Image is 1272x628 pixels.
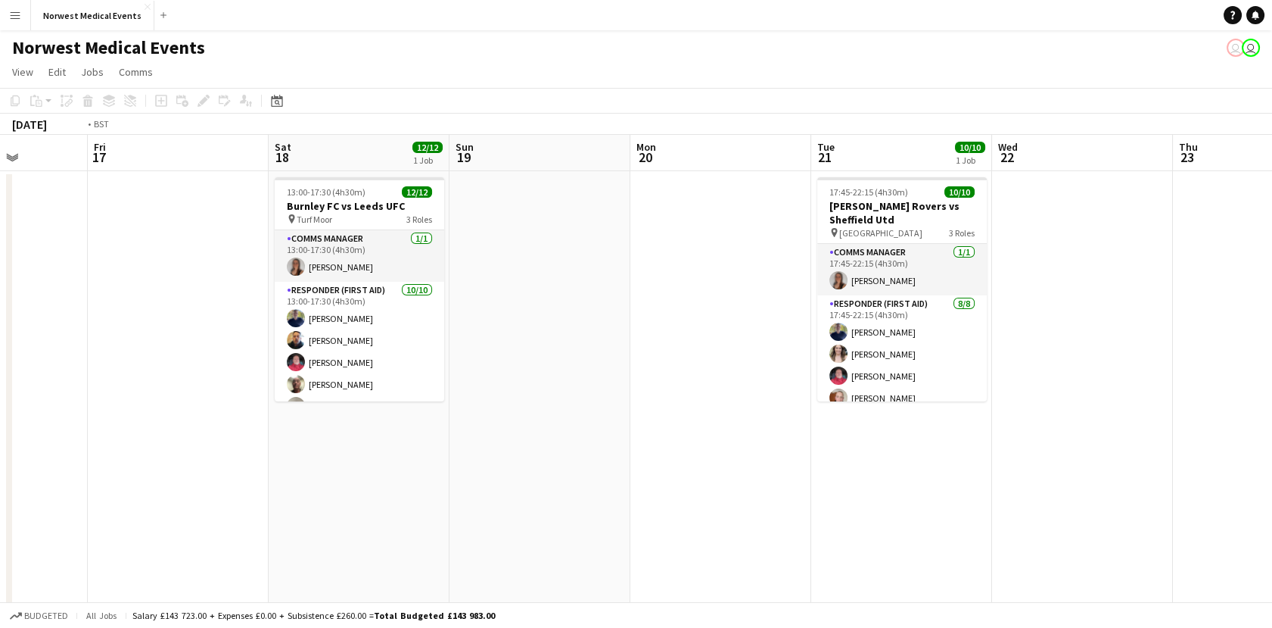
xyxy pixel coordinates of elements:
[42,62,72,82] a: Edit
[48,65,66,79] span: Edit
[83,610,120,621] span: All jobs
[24,611,68,621] span: Budgeted
[75,62,110,82] a: Jobs
[1242,39,1260,57] app-user-avatar: Rory Murphy
[374,610,495,621] span: Total Budgeted £143 983.00
[6,62,39,82] a: View
[81,65,104,79] span: Jobs
[94,118,109,130] div: BST
[132,610,495,621] div: Salary £143 723.00 + Expenses £0.00 + Subsistence £260.00 =
[12,36,205,59] h1: Norwest Medical Events
[1227,39,1245,57] app-user-avatar: Rory Murphy
[31,1,154,30] button: Norwest Medical Events
[119,65,153,79] span: Comms
[8,608,70,624] button: Budgeted
[12,117,47,132] div: [DATE]
[113,62,159,82] a: Comms
[12,65,33,79] span: View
